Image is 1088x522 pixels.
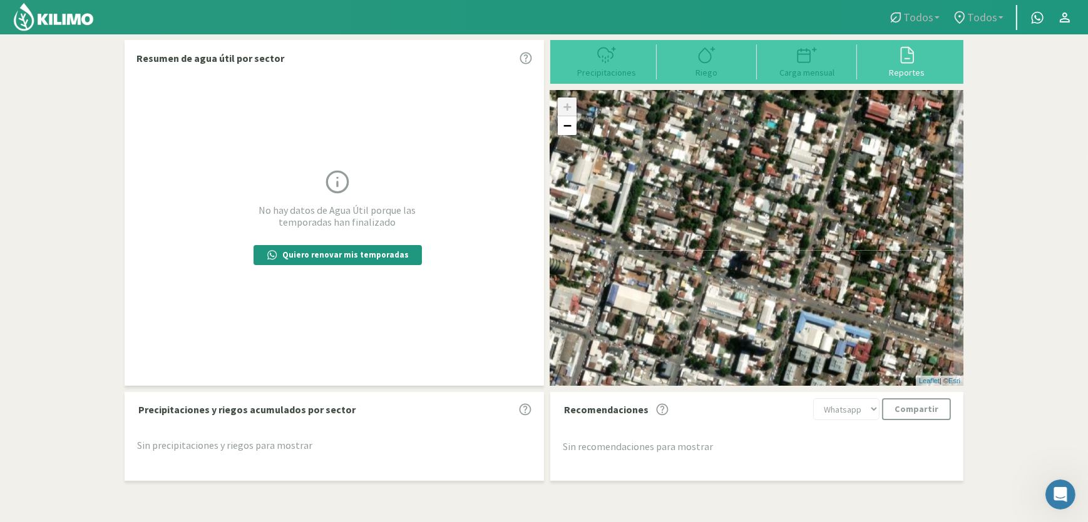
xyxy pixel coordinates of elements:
[283,249,409,261] p: Quiero renovar mis temporadas
[557,44,657,78] button: Precipitaciones
[761,68,853,77] div: Carga mensual
[560,68,653,77] div: Precipitaciones
[967,11,997,24] span: Todos
[136,51,284,66] p: Resumen de agua útil por sector
[857,44,957,78] button: Reportes
[903,11,933,24] span: Todos
[1045,479,1075,509] iframe: Intercom live chat
[919,377,940,384] a: Leaflet
[916,376,963,386] div: | ©
[558,98,577,116] a: Zoom in
[13,2,95,32] img: Kilimo
[757,44,857,78] button: Carga mensual
[564,402,649,417] p: Recomendaciones
[563,439,951,454] div: Sin recomendaciones para mostrar
[137,440,531,451] h5: Sin precipitaciones y riegos para mostrar
[861,68,953,77] div: Reportes
[558,116,577,135] a: Zoom out
[948,377,960,384] a: Esri
[138,402,356,417] p: Precipitaciones y riegos acumulados por sector
[657,44,757,78] button: Riego
[254,245,422,265] button: Quiero renovar mis temporadas
[237,204,438,228] p: No hay datos de Agua Útil porque las temporadas han finalizado
[660,68,753,77] div: Riego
